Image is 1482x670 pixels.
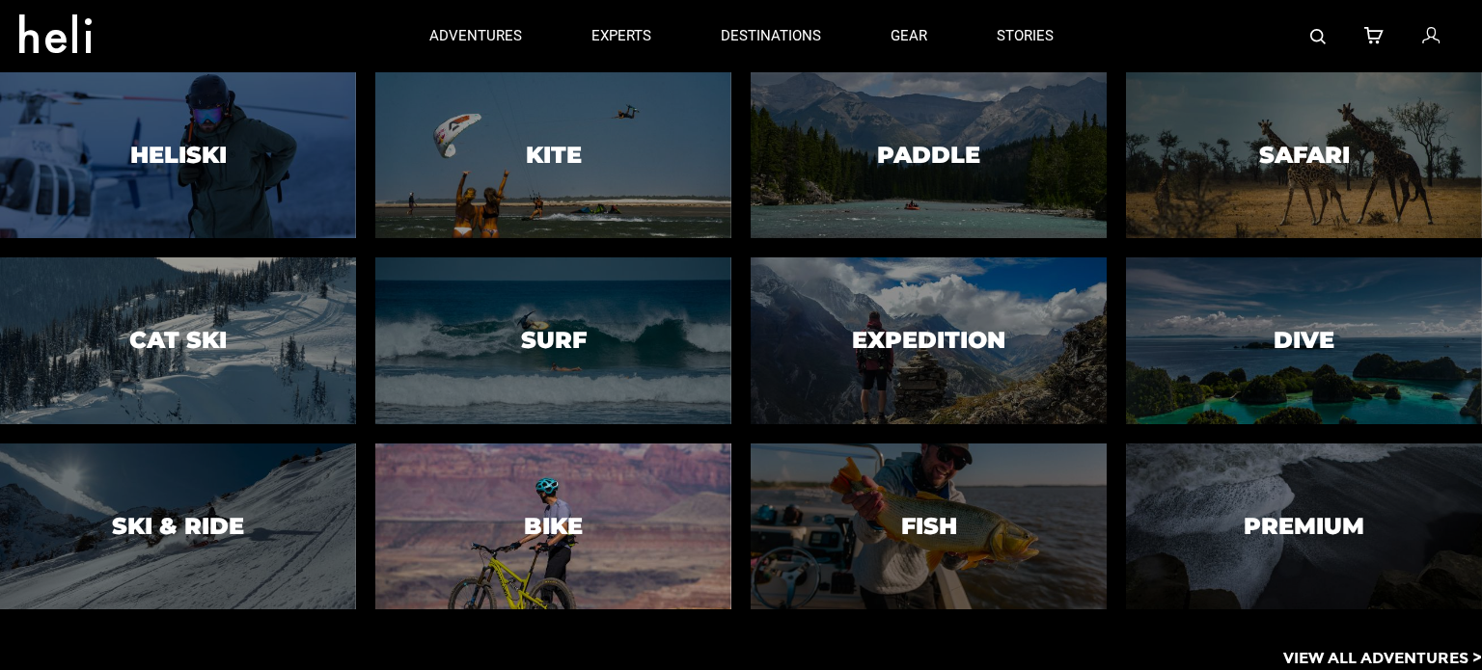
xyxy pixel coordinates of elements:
h3: Heliski [130,143,227,168]
p: destinations [721,26,821,46]
h3: Fish [901,514,957,539]
h3: Safari [1259,143,1350,168]
h3: Bike [524,514,583,539]
h3: Cat Ski [129,328,227,353]
p: View All Adventures > [1283,648,1482,670]
p: adventures [429,26,522,46]
p: experts [591,26,651,46]
h3: Ski & Ride [112,514,244,539]
a: PremiumPremium image [1126,443,1482,609]
h3: Surf [521,328,587,353]
h3: Dive [1274,328,1334,353]
h3: Premium [1244,514,1364,539]
h3: Kite [526,143,582,168]
h3: Paddle [877,143,980,168]
img: search-bar-icon.svg [1310,29,1326,44]
h3: Expedition [852,328,1005,353]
